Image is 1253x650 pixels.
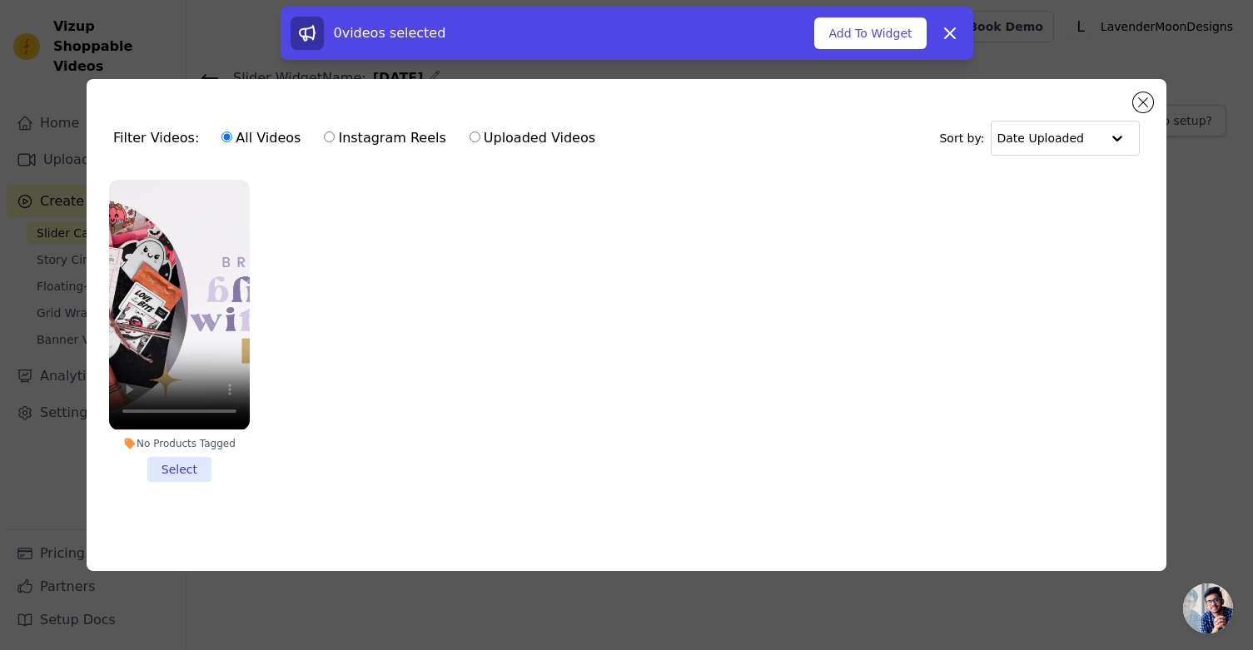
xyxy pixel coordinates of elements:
[469,127,596,149] label: Uploaded Videos
[939,121,1140,156] div: Sort by:
[109,437,250,450] div: No Products Tagged
[113,119,604,157] div: Filter Videos:
[1133,92,1153,112] button: Close modal
[334,25,446,41] span: 0 videos selected
[814,17,926,49] button: Add To Widget
[221,127,301,149] label: All Videos
[1183,583,1233,633] a: Open chat
[323,127,446,149] label: Instagram Reels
